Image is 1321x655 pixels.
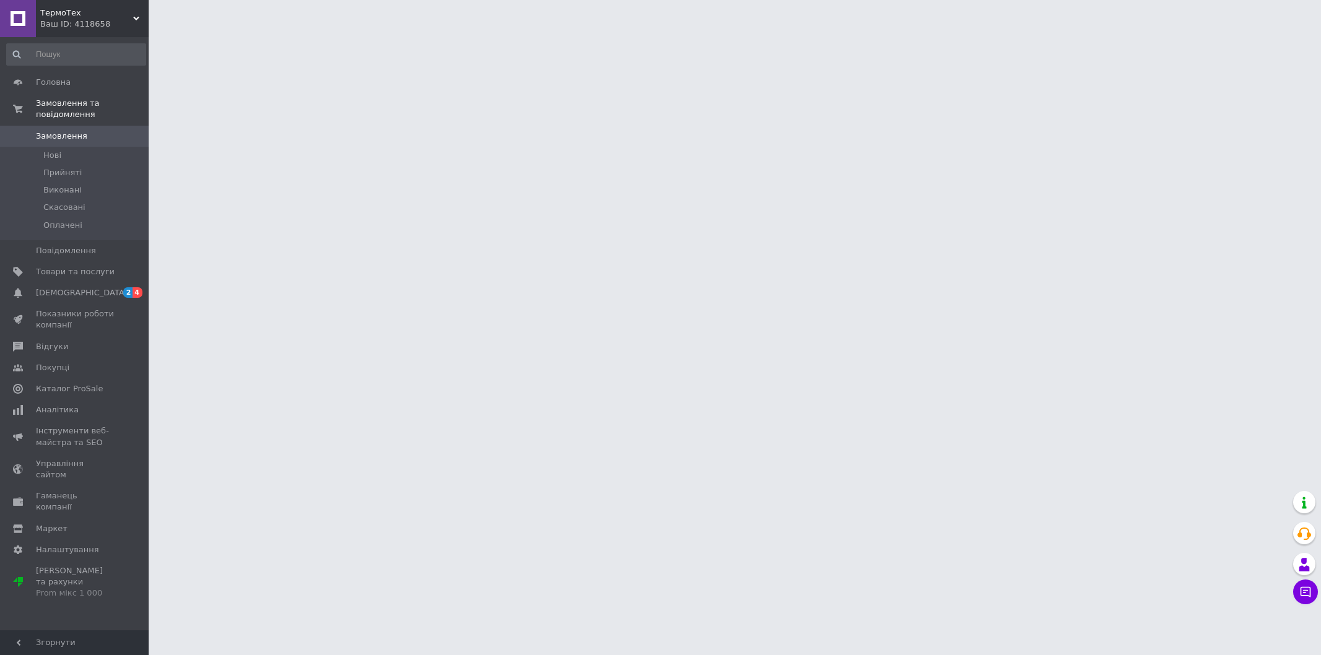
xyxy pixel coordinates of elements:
button: Чат з покупцем [1293,579,1318,604]
span: Управління сайтом [36,458,115,480]
span: Показники роботи компанії [36,308,115,331]
span: Виконані [43,184,82,196]
span: Налаштування [36,544,99,555]
span: Головна [36,77,71,88]
span: Аналітика [36,404,79,415]
span: [PERSON_NAME] та рахунки [36,565,115,599]
span: ТермоТех [40,7,133,19]
span: Повідомлення [36,245,96,256]
span: Маркет [36,523,68,534]
span: Товари та послуги [36,266,115,277]
span: Каталог ProSale [36,383,103,394]
span: Відгуки [36,341,68,352]
span: Скасовані [43,202,85,213]
span: Гаманець компанії [36,490,115,513]
span: 4 [133,287,142,298]
span: [DEMOGRAPHIC_DATA] [36,287,128,298]
span: Замовлення та повідомлення [36,98,149,120]
span: Замовлення [36,131,87,142]
span: Оплачені [43,220,82,231]
div: Prom мікс 1 000 [36,588,115,599]
span: Нові [43,150,61,161]
span: Інструменти веб-майстра та SEO [36,425,115,448]
div: Ваш ID: 4118658 [40,19,149,30]
span: Покупці [36,362,69,373]
input: Пошук [6,43,146,66]
span: Прийняті [43,167,82,178]
span: 2 [123,287,133,298]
